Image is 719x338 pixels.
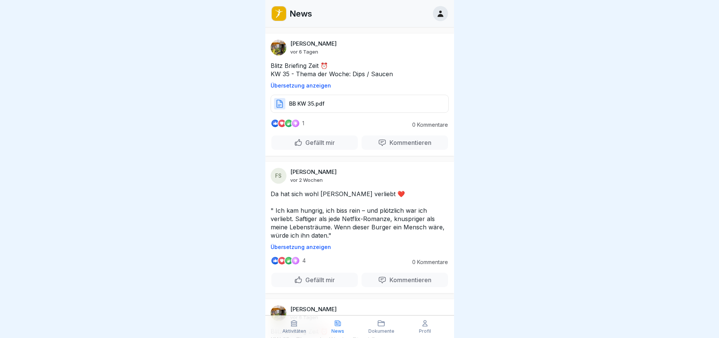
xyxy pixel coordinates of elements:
p: 1 [302,120,304,126]
p: 0 Kommentare [406,259,448,265]
p: [PERSON_NAME] [290,169,337,175]
p: Kommentieren [386,276,431,284]
p: News [331,329,344,334]
p: Gefällt mir [302,139,335,146]
p: 4 [302,258,306,264]
a: BB KW 35.pdf [271,103,449,111]
p: News [289,9,312,18]
p: vor 6 Tagen [290,49,318,55]
p: BB KW 35.pdf [289,100,325,108]
p: 0 Kommentare [406,122,448,128]
div: FS [271,168,286,184]
p: Profil [419,329,431,334]
p: Dokumente [368,329,394,334]
p: vor 6 Tagen [290,314,318,320]
p: Gefällt mir [302,276,335,284]
p: Übersetzung anzeigen [271,83,449,89]
p: [PERSON_NAME] [290,40,337,47]
img: oo2rwhh5g6mqyfqxhtbddxvd.png [272,6,286,21]
p: Kommentieren [386,139,431,146]
p: Übersetzung anzeigen [271,244,449,250]
p: Blitz Briefing Zeit ⏰ KW 35 - Thema der Woche: Dips / Saucen [271,61,449,78]
p: vor 2 Wochen [290,177,323,183]
p: Da hat sich wohl [PERSON_NAME] verliebt ❤️ " Ich kam hungrig, ich biss rein – und plötzlich war i... [271,190,449,240]
p: Aktivitäten [282,329,306,334]
p: [PERSON_NAME] [290,306,337,313]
